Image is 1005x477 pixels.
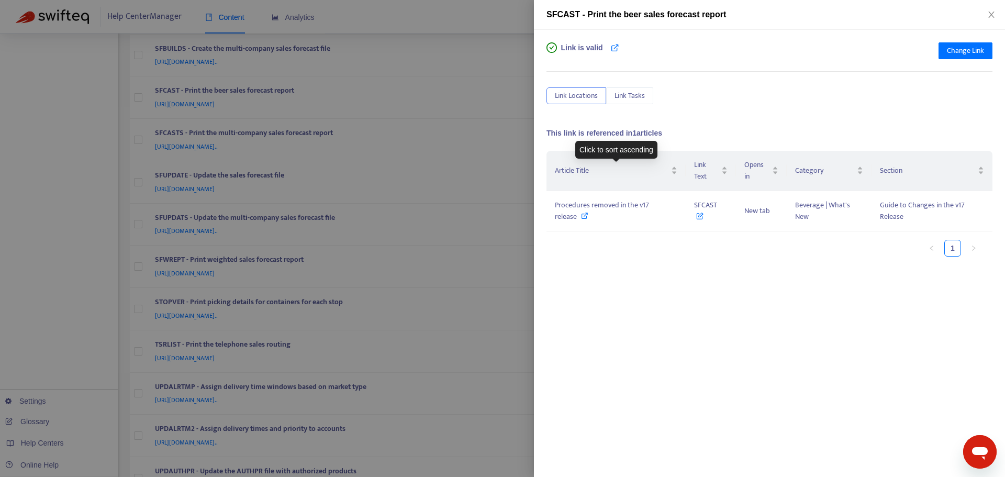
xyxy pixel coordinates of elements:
[787,151,871,191] th: Category
[744,159,770,182] span: Opens in
[947,45,984,57] span: Change Link
[575,141,657,159] div: Click to sort ascending
[963,435,997,469] iframe: Button to launch messaging window
[546,129,662,137] span: This link is referenced in 1 articles
[615,90,645,102] span: Link Tasks
[686,151,736,191] th: Link Text
[987,10,996,19] span: close
[945,240,961,256] a: 1
[929,245,935,251] span: left
[970,245,977,251] span: right
[795,165,854,176] span: Category
[944,240,961,257] li: 1
[744,205,770,217] span: New tab
[923,240,940,257] button: left
[555,90,598,102] span: Link Locations
[606,87,653,104] button: Link Tasks
[795,199,850,223] span: Beverage | What's New
[923,240,940,257] li: Previous Page
[939,42,992,59] button: Change Link
[555,165,669,176] span: Article Title
[965,240,982,257] li: Next Page
[546,87,606,104] button: Link Locations
[880,199,965,223] span: Guide to Changes in the v17 Release
[546,151,686,191] th: Article Title
[546,10,726,19] span: SFCAST - Print the beer sales forecast report
[736,151,787,191] th: Opens in
[561,42,603,63] span: Link is valid
[880,165,976,176] span: Section
[965,240,982,257] button: right
[546,42,557,53] span: check-circle
[694,199,717,223] span: SFCAST
[872,151,992,191] th: Section
[984,10,999,20] button: Close
[694,159,719,182] span: Link Text
[555,199,649,223] span: Procedures removed in the v17 release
